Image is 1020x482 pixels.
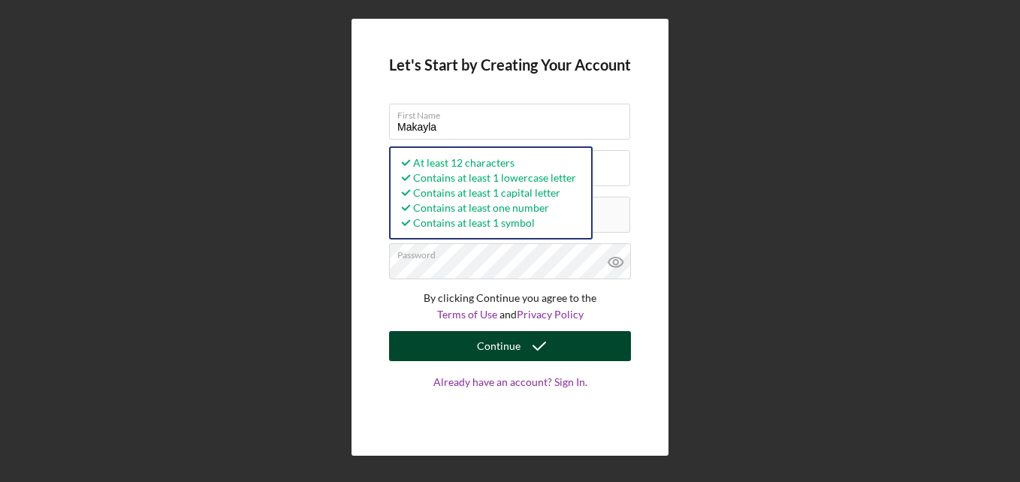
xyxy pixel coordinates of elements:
a: Privacy Policy [517,308,584,321]
div: Contains at least one number [398,200,576,215]
div: Contains at least 1 capital letter [398,185,576,200]
div: Contains at least 1 symbol [398,215,576,230]
h4: Let's Start by Creating Your Account [389,56,631,74]
div: Contains at least 1 lowercase letter [398,170,576,185]
p: By clicking Continue you agree to the and [389,290,631,324]
a: Terms of Use [437,308,497,321]
div: At least 12 characters [398,155,576,170]
label: Password [397,244,630,261]
div: Continue [477,331,521,361]
a: Already have an account? Sign In. [389,376,631,418]
label: First Name [397,104,630,121]
button: Continue [389,331,631,361]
